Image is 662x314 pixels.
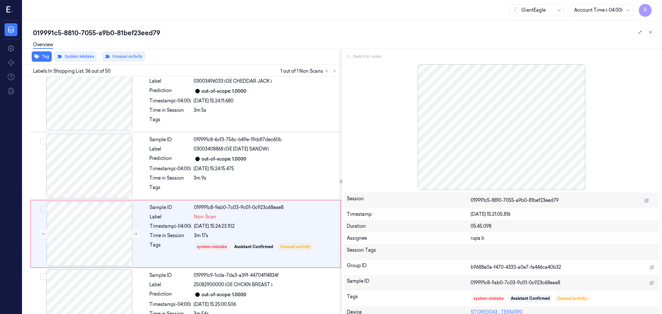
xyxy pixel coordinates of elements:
button: System Mistake [54,51,97,62]
div: Prediction [149,155,191,163]
div: [DATE] 15:24:23.102 [194,223,337,230]
div: out-of-scope: 1.0000 [201,88,246,95]
div: 3m 5s [194,107,337,114]
div: Prediction [149,291,191,298]
a: Overview [33,41,53,49]
div: Prediction [149,87,191,95]
div: Tags [347,293,471,304]
div: [DATE] 15:21:05.816 [471,211,657,218]
div: Label [149,281,191,288]
div: Time in Session [150,232,191,239]
span: 019991c5-8810-7055-a9b0-81bef23eed79 [471,197,559,204]
div: rupa b [471,235,657,242]
div: Sample ID [150,204,191,211]
div: Sample ID [347,278,471,288]
button: Select row [40,138,47,144]
div: Label [150,214,191,220]
span: 03003496033 (GE CHEDDAR JACK ) [194,78,272,85]
div: Group ID [347,262,471,273]
div: Assistant Confirmed [234,244,273,250]
div: [DATE] 15:24:11.680 [194,98,337,104]
div: 3m 17s [194,232,337,239]
div: out-of-scope: 1.0000 [201,291,246,298]
div: [DATE] 15:25:00.506 [194,301,337,308]
span: b9688a0a-f470-4333-a0e7-fa446ca40b32 [471,264,561,271]
div: Unusual activity [557,296,587,301]
div: 019991c5-8810-7055-a9b0-81bef23eed79 [33,28,657,37]
div: 05:45.098 [471,223,657,230]
span: Non-Scan [194,214,216,220]
div: Tags [149,184,191,194]
div: Tags [150,242,191,252]
span: 25082900000 (GE CHCKN BREAST ) [194,281,272,288]
button: Select row [40,274,47,280]
button: R [639,4,652,17]
div: Label [149,78,191,85]
div: [DATE] 15:24:15.475 [194,165,337,172]
button: Unusual Activity [102,51,145,62]
div: system-mistake [197,244,227,250]
div: Tags [149,116,191,127]
div: Time in Session [149,175,191,182]
div: Sample ID [149,272,191,279]
div: 019991c8-6cf3-756c-b49e-19ddf7dec60b [194,136,337,143]
span: Labels In Shopping List: 36 out of 50 [33,68,111,75]
div: Session [347,195,471,206]
div: Assistant Confirmed [511,296,550,301]
div: Timestamp (-04:00) [149,301,191,308]
div: 3m 9s [194,175,337,182]
div: Session Tags [347,247,471,257]
div: Time in Session [149,107,191,114]
div: Duration [347,223,471,230]
div: Assignee [347,235,471,242]
div: Unusual activity [280,244,310,250]
button: Select row [40,206,47,212]
div: Timestamp (-04:00) [149,98,191,104]
div: system-mistake [474,296,504,301]
button: Tag [32,51,52,62]
div: Timestamp (-04:00) [149,165,191,172]
span: 1 out of 1 Non Scans [281,67,338,75]
div: Timestamp [347,211,471,218]
div: Timestamp (-04:00) [150,223,191,230]
div: 019991c8-9ab0-7c03-9c01-0c923c68eae8 [194,204,337,211]
div: Label [149,146,191,152]
div: 019991c9-1cda-7da3-a39f-44704f14834f [194,272,337,279]
div: Sample ID [149,136,191,143]
div: out-of-scope: 1.0000 [201,156,246,162]
span: 03003408868 (GE [DATE] SANDW) [194,146,269,152]
span: 019991c8-9ab0-7c03-9c01-0c923c68eae8 [471,279,560,286]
